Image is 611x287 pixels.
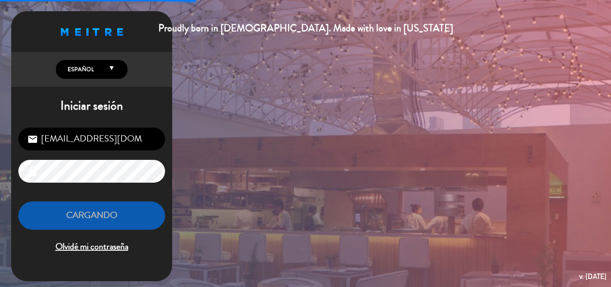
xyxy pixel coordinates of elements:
span: Español [65,65,94,74]
span: Olvidé mi contraseña [18,240,165,254]
button: Cargando [18,201,165,230]
i: email [27,134,38,145]
h1: Iniciar sesión [11,99,172,114]
input: Correo Electrónico [18,128,165,150]
i: lock [27,166,38,177]
div: v. [DATE] [579,270,607,283]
